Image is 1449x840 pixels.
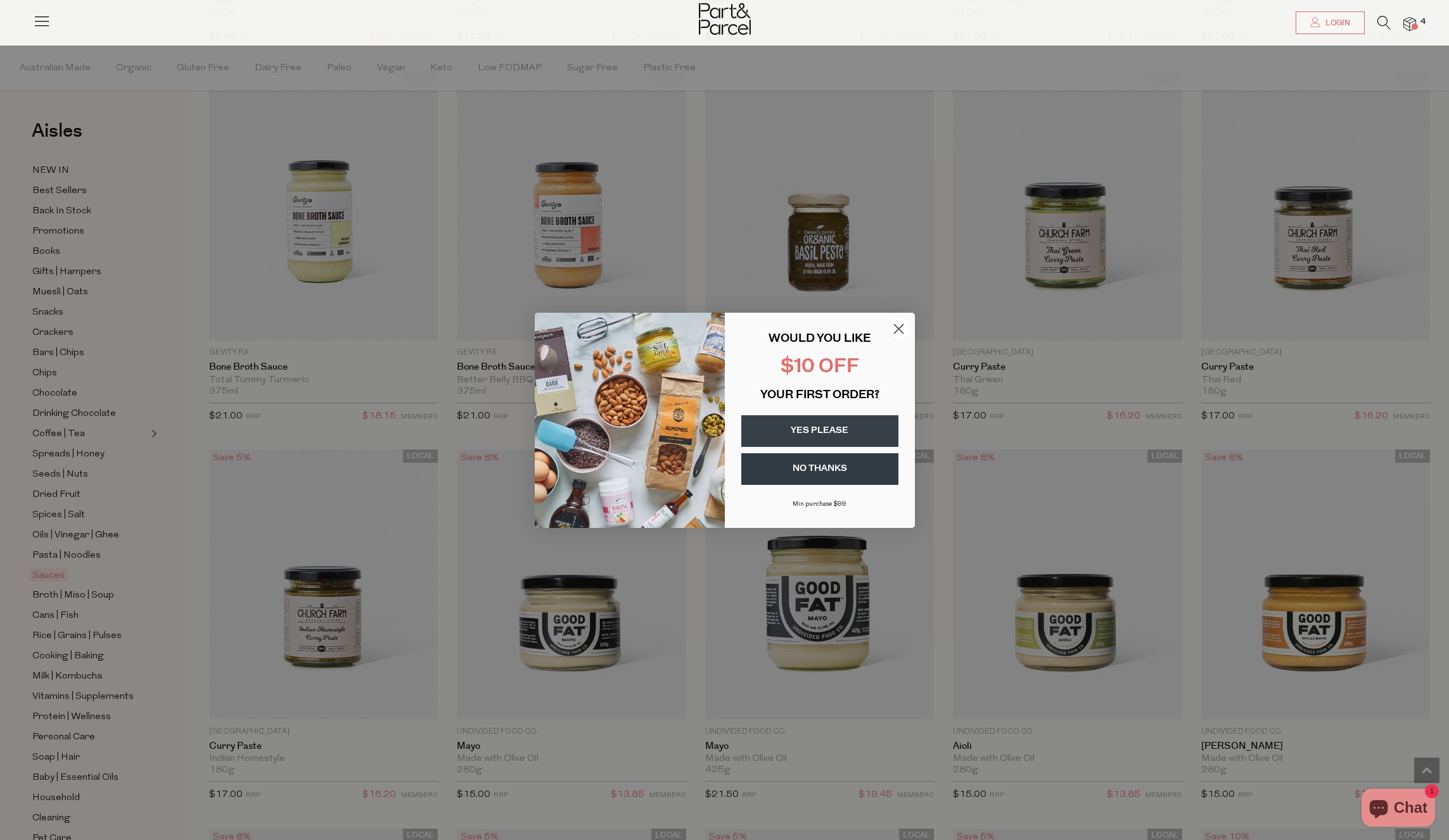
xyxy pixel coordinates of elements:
[781,358,859,377] span: $10 OFF
[793,501,846,508] span: Min purchase $99
[699,3,751,35] img: Part&Parcel
[1296,11,1365,34] a: Login
[760,390,879,401] span: YOUR FIRST ORDER?
[888,318,910,340] button: Close dialog
[1322,18,1350,28] span: Login
[1417,16,1429,28] span: 4
[769,334,871,345] span: WOULD YOU LIKE
[741,453,898,485] button: NO THANKS
[1358,789,1439,830] inbox-online-store-chat: Shopify online store chat
[535,313,725,528] img: 43fba0fb-7538-40bc-babb-ffb1a4d097bc.jpeg
[1403,17,1416,30] a: 4
[741,415,898,447] button: YES PLEASE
